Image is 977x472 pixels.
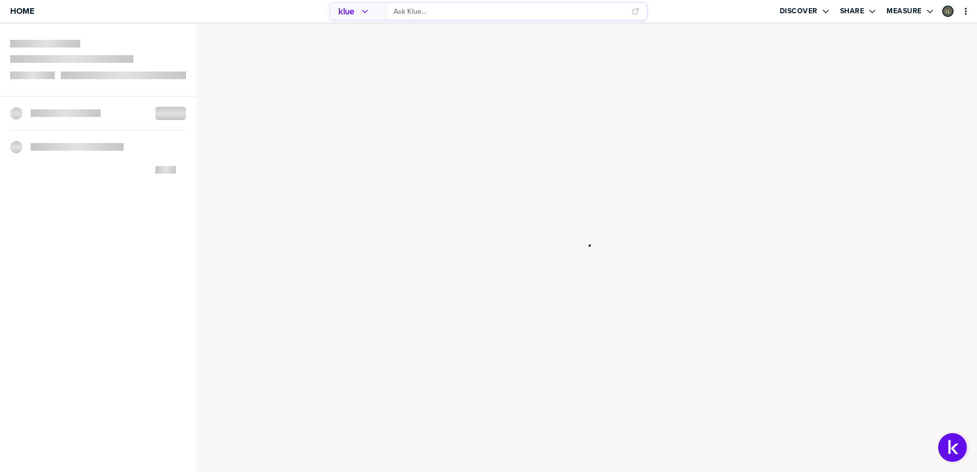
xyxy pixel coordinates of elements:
button: Open Support Center [938,433,967,462]
div: Lindsay Lawler [942,6,953,17]
input: Ask Klue... [393,3,625,20]
span: Home [10,7,34,15]
label: Measure [887,7,922,16]
label: Discover [780,7,818,16]
img: 57d6dcb9b6d4b3943da97fe41573ba18-sml.png [943,7,952,16]
label: Share [840,7,865,16]
a: Edit Profile [941,5,955,18]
